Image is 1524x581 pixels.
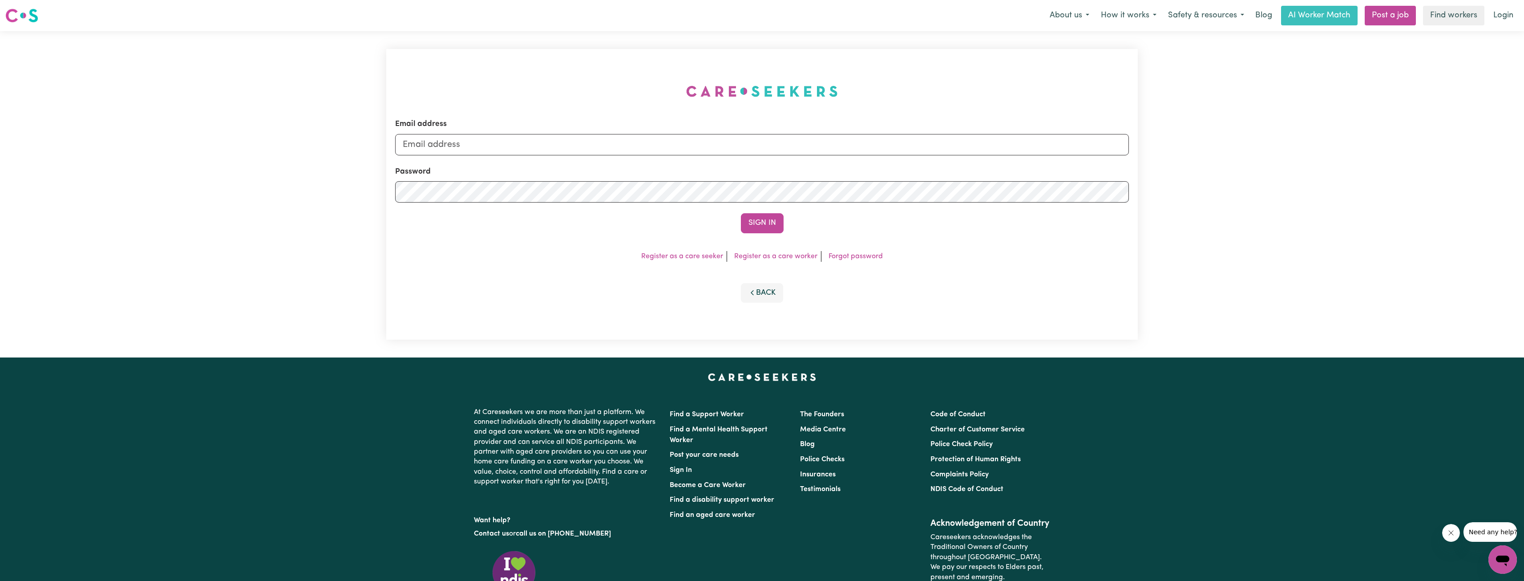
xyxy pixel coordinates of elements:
[670,467,692,474] a: Sign In
[734,253,817,260] a: Register as a care worker
[708,374,816,381] a: Careseekers home page
[1423,6,1484,25] a: Find workers
[670,411,744,418] a: Find a Support Worker
[800,441,815,448] a: Blog
[1463,522,1517,542] iframe: Message from company
[930,486,1003,493] a: NDIS Code of Conduct
[1281,6,1358,25] a: AI Worker Match
[1488,545,1517,574] iframe: Button to launch messaging window
[1442,524,1460,542] iframe: Close message
[1044,6,1095,25] button: About us
[800,456,845,463] a: Police Checks
[800,426,846,433] a: Media Centre
[474,404,659,491] p: At Careseekers we are more than just a platform. We connect individuals directly to disability su...
[930,456,1021,463] a: Protection of Human Rights
[670,426,768,444] a: Find a Mental Health Support Worker
[474,512,659,525] p: Want help?
[1488,6,1519,25] a: Login
[670,496,774,504] a: Find a disability support worker
[670,451,739,459] a: Post your care needs
[800,411,844,418] a: The Founders
[930,471,989,478] a: Complaints Policy
[1365,6,1416,25] a: Post a job
[829,253,883,260] a: Forgot password
[474,530,509,537] a: Contact us
[474,525,659,542] p: or
[5,5,38,26] a: Careseekers logo
[395,134,1129,155] input: Email address
[930,518,1050,529] h2: Acknowledgement of Country
[1095,6,1162,25] button: How it works
[641,253,723,260] a: Register as a care seeker
[800,486,841,493] a: Testimonials
[395,118,447,130] label: Email address
[1162,6,1250,25] button: Safety & resources
[930,441,993,448] a: Police Check Policy
[930,426,1025,433] a: Charter of Customer Service
[395,166,431,178] label: Password
[930,411,986,418] a: Code of Conduct
[741,283,784,303] button: Back
[741,213,784,233] button: Sign In
[670,512,755,519] a: Find an aged care worker
[1250,6,1277,25] a: Blog
[5,6,54,13] span: Need any help?
[670,482,746,489] a: Become a Care Worker
[800,471,836,478] a: Insurances
[5,8,38,24] img: Careseekers logo
[516,530,611,537] a: call us on [PHONE_NUMBER]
